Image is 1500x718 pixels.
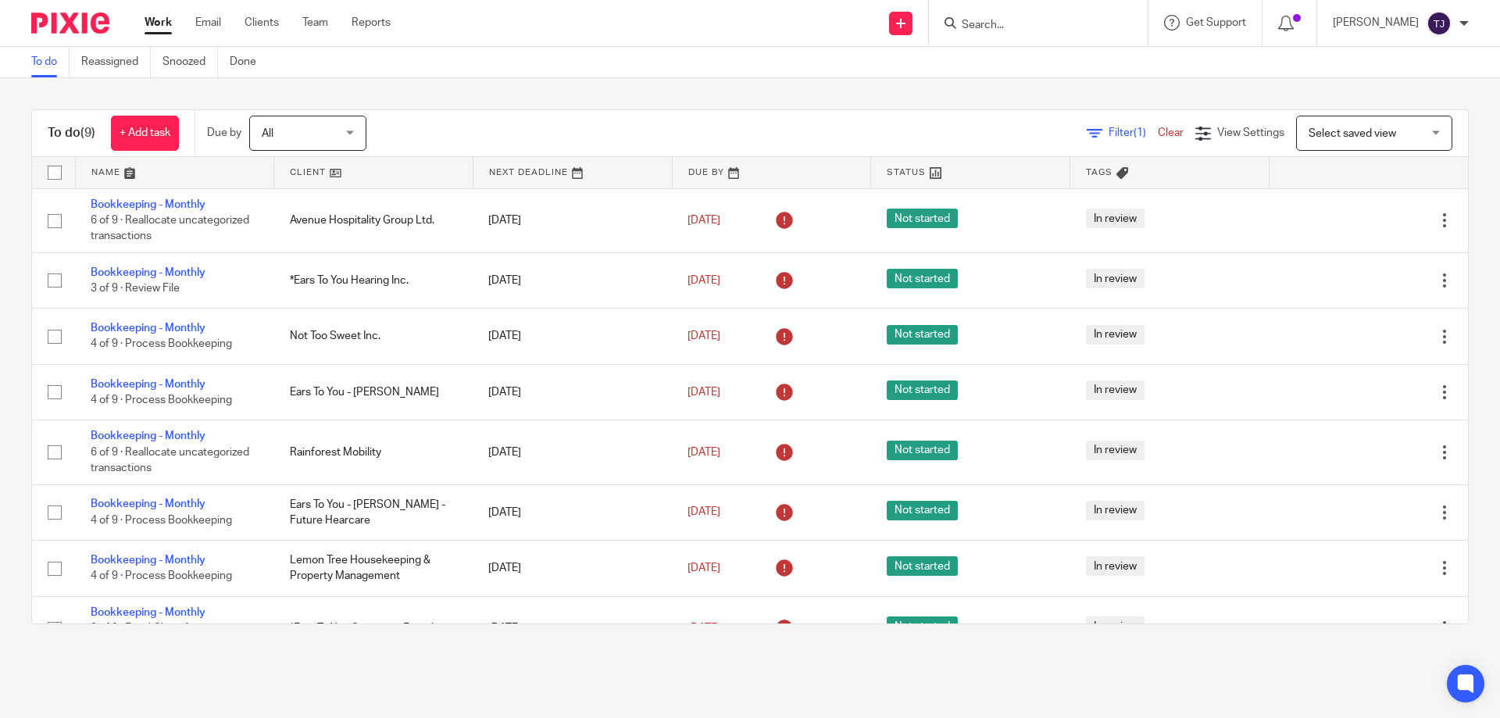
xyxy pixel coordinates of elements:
[230,47,268,77] a: Done
[48,125,95,141] h1: To do
[162,47,218,77] a: Snoozed
[687,623,720,634] span: [DATE]
[274,364,473,420] td: Ears To You - [PERSON_NAME]
[91,395,232,405] span: 4 of 9 · Process Bookkeeping
[1186,17,1246,28] span: Get Support
[687,387,720,398] span: [DATE]
[352,15,391,30] a: Reports
[687,330,720,341] span: [DATE]
[473,364,672,420] td: [DATE]
[91,379,205,390] a: Bookkeeping - Monthly
[81,47,151,77] a: Reassigned
[1086,168,1112,177] span: Tags
[91,555,205,566] a: Bookkeeping - Monthly
[687,215,720,226] span: [DATE]
[1086,380,1145,400] span: In review
[91,283,180,294] span: 3 of 9 · Review File
[274,484,473,540] td: Ears To You - [PERSON_NAME] - Future Hearcare
[1086,325,1145,345] span: In review
[1086,501,1145,520] span: In review
[687,507,720,518] span: [DATE]
[262,128,273,139] span: All
[245,15,279,30] a: Clients
[887,380,958,400] span: Not started
[145,15,172,30] a: Work
[111,116,179,151] a: + Add task
[274,541,473,596] td: Lemon Tree Housekeeping & Property Management
[473,541,672,596] td: [DATE]
[887,616,958,636] span: Not started
[887,325,958,345] span: Not started
[274,596,473,660] td: *Ears To You Corporate Franchise
[1109,127,1158,138] span: Filter
[1134,127,1146,138] span: (1)
[274,309,473,364] td: Not Too Sweet Inc.
[274,252,473,308] td: *Ears To You Hearing Inc.
[91,570,232,581] span: 4 of 9 · Process Bookkeeping
[195,15,221,30] a: Email
[887,269,958,288] span: Not started
[887,501,958,520] span: Not started
[1086,209,1145,228] span: In review
[91,323,205,334] a: Bookkeeping - Monthly
[887,556,958,576] span: Not started
[91,339,232,350] span: 4 of 9 · Process Bookkeeping
[1427,11,1452,36] img: svg%3E
[1309,128,1396,139] span: Select saved view
[687,563,720,573] span: [DATE]
[91,215,249,242] span: 6 of 9 · Reallocate uncategorized transactions
[274,420,473,484] td: Rainforest Mobility
[91,199,205,210] a: Bookkeeping - Monthly
[91,498,205,509] a: Bookkeeping - Monthly
[687,275,720,286] span: [DATE]
[31,47,70,77] a: To do
[91,430,205,441] a: Bookkeeping - Monthly
[80,127,95,139] span: (9)
[1217,127,1284,138] span: View Settings
[91,267,205,278] a: Bookkeeping - Monthly
[302,15,328,30] a: Team
[207,125,241,141] p: Due by
[473,309,672,364] td: [DATE]
[1086,269,1145,288] span: In review
[91,515,232,526] span: 4 of 9 · Process Bookkeeping
[1158,127,1184,138] a: Clear
[473,252,672,308] td: [DATE]
[473,420,672,484] td: [DATE]
[687,447,720,458] span: [DATE]
[887,441,958,460] span: Not started
[1086,556,1145,576] span: In review
[91,447,249,474] span: 6 of 9 · Reallocate uncategorized transactions
[1086,616,1145,636] span: In review
[1086,441,1145,460] span: In review
[1333,15,1419,30] p: [PERSON_NAME]
[473,188,672,252] td: [DATE]
[473,596,672,660] td: [DATE]
[91,607,205,618] a: Bookkeeping - Monthly
[960,19,1101,33] input: Search
[473,484,672,540] td: [DATE]
[31,13,109,34] img: Pixie
[887,209,958,228] span: Not started
[91,623,198,650] span: 3 of 9 · Email Client for Statements
[274,188,473,252] td: Avenue Hospitality Group Ltd.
